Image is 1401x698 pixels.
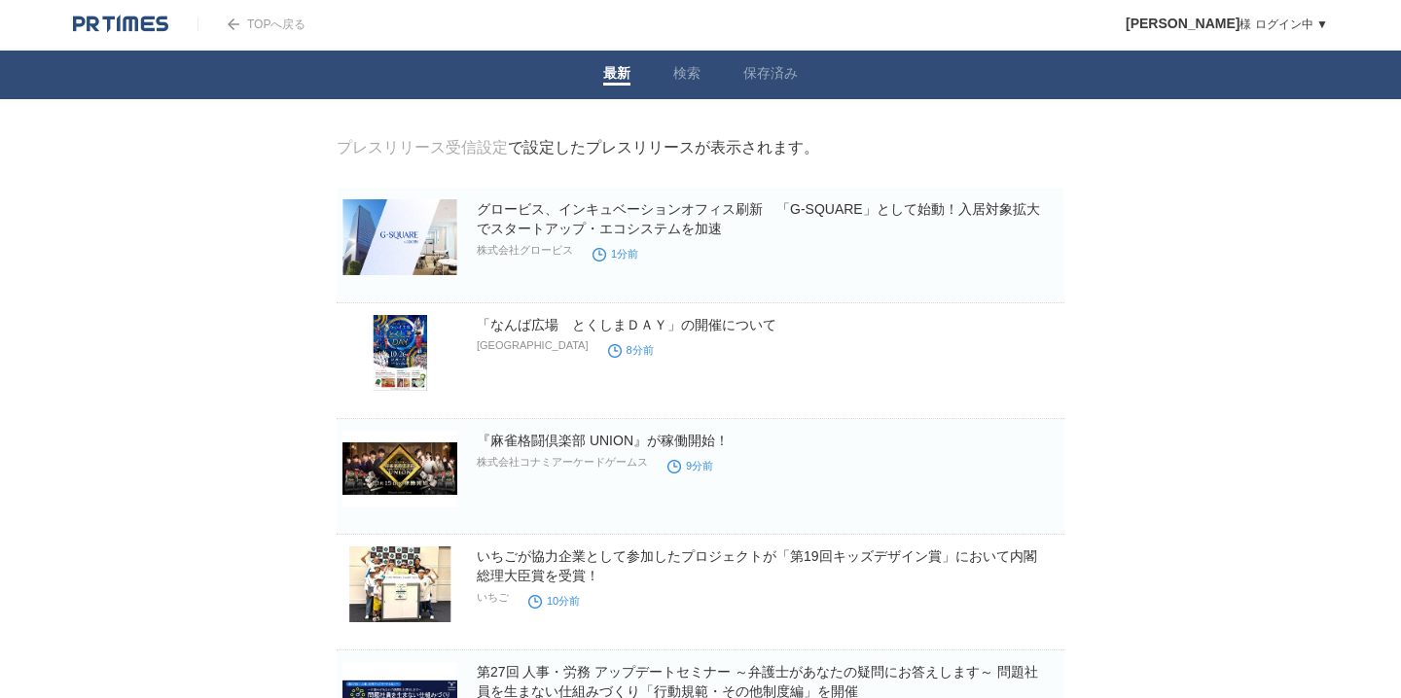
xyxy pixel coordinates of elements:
[228,18,239,30] img: arrow.png
[477,339,589,351] p: [GEOGRAPHIC_DATA]
[603,65,630,86] a: 最新
[477,590,509,605] p: いちご
[1126,16,1239,31] span: [PERSON_NAME]
[342,315,457,391] img: 「なんば広場 とくしまＤＡＹ」の開催について
[73,15,168,34] img: logo.png
[198,17,305,31] a: TOPへ戻る
[667,460,713,471] time: 9分前
[477,455,648,470] p: 株式会社コナミアーケードゲームス
[608,344,654,356] time: 8分前
[477,243,573,258] p: 株式会社グロービス
[1126,17,1328,31] a: [PERSON_NAME]様 ログイン中 ▼
[477,433,729,448] a: 『麻雀格闘倶楽部 UNION』が稼働開始！
[673,65,700,86] a: 検索
[342,546,457,622] img: いちごが協力企業として参加したプロジェクトが「第19回キッズデザイン賞」において内閣総理大臣賞を受賞！
[477,201,1040,236] a: グロービス、インキュベーションオフィス刷新 「G-SQUARE」として始動！入居対象拡大でスタートアップ・エコシステムを加速
[477,548,1037,583] a: いちごが協力企業として参加したプロジェクトが「第19回キッズデザイン賞」において内閣総理大臣賞を受賞！
[342,199,457,275] img: グロービス、インキュベーションオフィス刷新 「G-SQUARE」として始動！入居対象拡大でスタートアップ・エコシステムを加速
[593,248,638,260] time: 1分前
[337,138,819,158] div: で設定したプレスリリースが表示されます。
[337,139,508,156] a: プレスリリース受信設定
[528,595,580,607] time: 10分前
[743,65,798,86] a: 保存済み
[342,431,457,506] img: 『麻雀格闘倶楽部 UNION』が稼働開始！
[477,317,776,332] a: 「なんば広場 とくしまＤＡＹ」の開催について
